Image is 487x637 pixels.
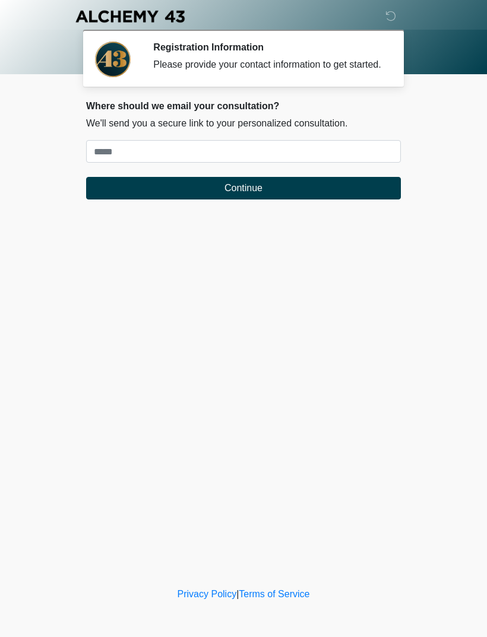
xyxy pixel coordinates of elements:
[236,589,239,599] a: |
[153,58,383,72] div: Please provide your contact information to get started.
[239,589,309,599] a: Terms of Service
[153,42,383,53] h2: Registration Information
[86,116,401,131] p: We'll send you a secure link to your personalized consultation.
[178,589,237,599] a: Privacy Policy
[86,177,401,199] button: Continue
[86,100,401,112] h2: Where should we email your consultation?
[74,9,186,24] img: Alchemy 43 Logo
[95,42,131,77] img: Agent Avatar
